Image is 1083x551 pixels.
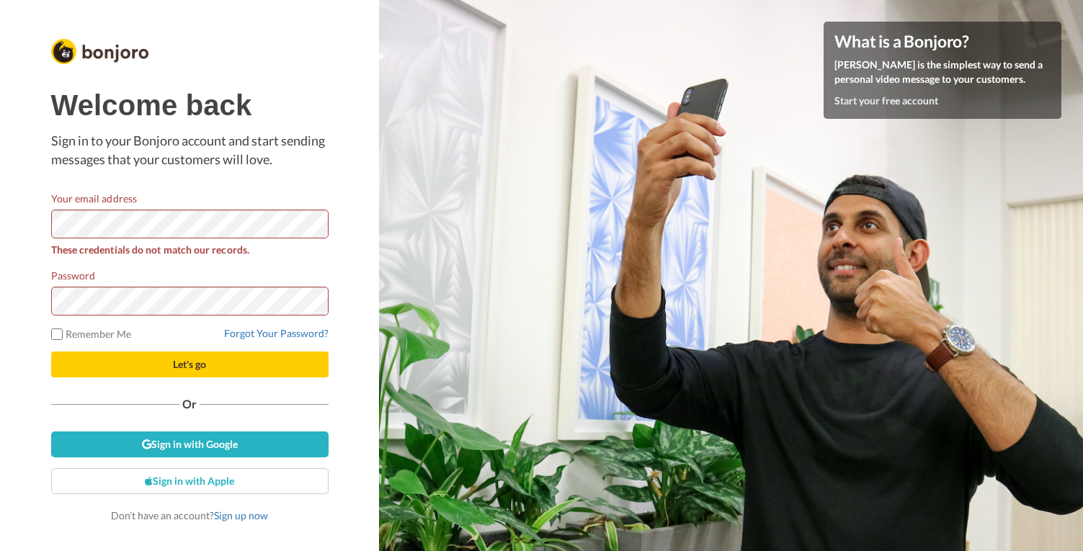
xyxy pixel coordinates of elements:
span: Let's go [173,358,206,370]
label: Password [51,268,96,283]
span: Don’t have an account? [111,509,268,521]
label: Remember Me [51,326,132,341]
a: Forgot Your Password? [224,327,329,339]
a: Start your free account [834,94,938,107]
a: Sign in with Apple [51,468,329,494]
button: Let's go [51,351,329,377]
span: Or [179,399,200,409]
p: [PERSON_NAME] is the simplest way to send a personal video message to your customers. [834,58,1051,86]
p: Sign in to your Bonjoro account and start sending messages that your customers will love. [51,132,329,169]
h1: Welcome back [51,89,329,121]
label: Your email address [51,191,137,206]
strong: These credentials do not match our records. [51,243,249,256]
a: Sign in with Google [51,431,329,457]
h4: What is a Bonjoro? [834,32,1051,50]
input: Remember Me [51,328,63,340]
a: Sign up now [214,509,268,521]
